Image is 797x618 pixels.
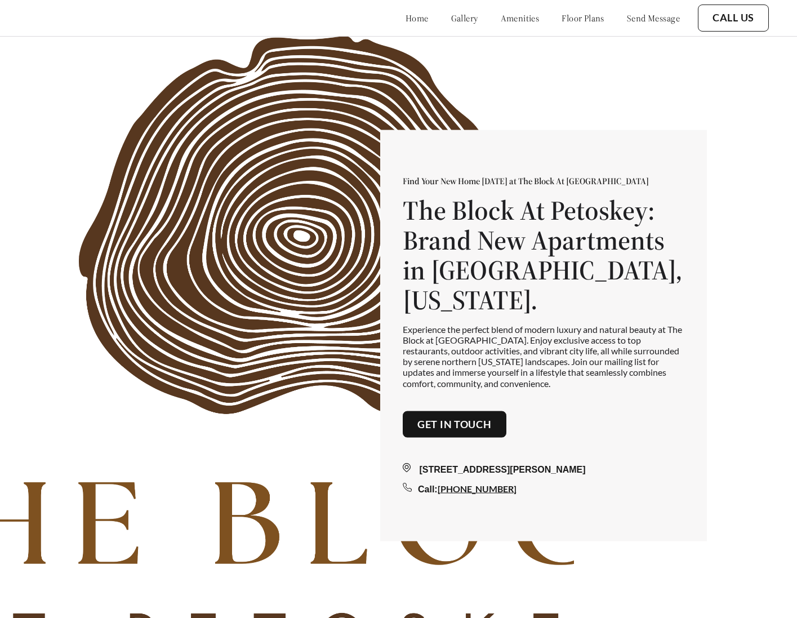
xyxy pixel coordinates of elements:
a: amenities [501,12,540,24]
div: [STREET_ADDRESS][PERSON_NAME] [403,463,684,477]
a: Call Us [713,12,754,24]
a: gallery [451,12,478,24]
a: Get in touch [417,418,492,430]
span: Call: [418,484,438,494]
a: send message [627,12,680,24]
a: [PHONE_NUMBER] [438,483,517,494]
a: floor plans [562,12,604,24]
button: Get in touch [403,411,506,438]
p: Experience the perfect blend of modern luxury and natural beauty at The Block at [GEOGRAPHIC_DATA... [403,323,684,388]
a: home [406,12,429,24]
h1: The Block At Petoskey: Brand New Apartments in [GEOGRAPHIC_DATA], [US_STATE]. [403,195,684,314]
button: Call Us [698,5,769,32]
p: Find Your New Home [DATE] at The Block At [GEOGRAPHIC_DATA] [403,175,684,186]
